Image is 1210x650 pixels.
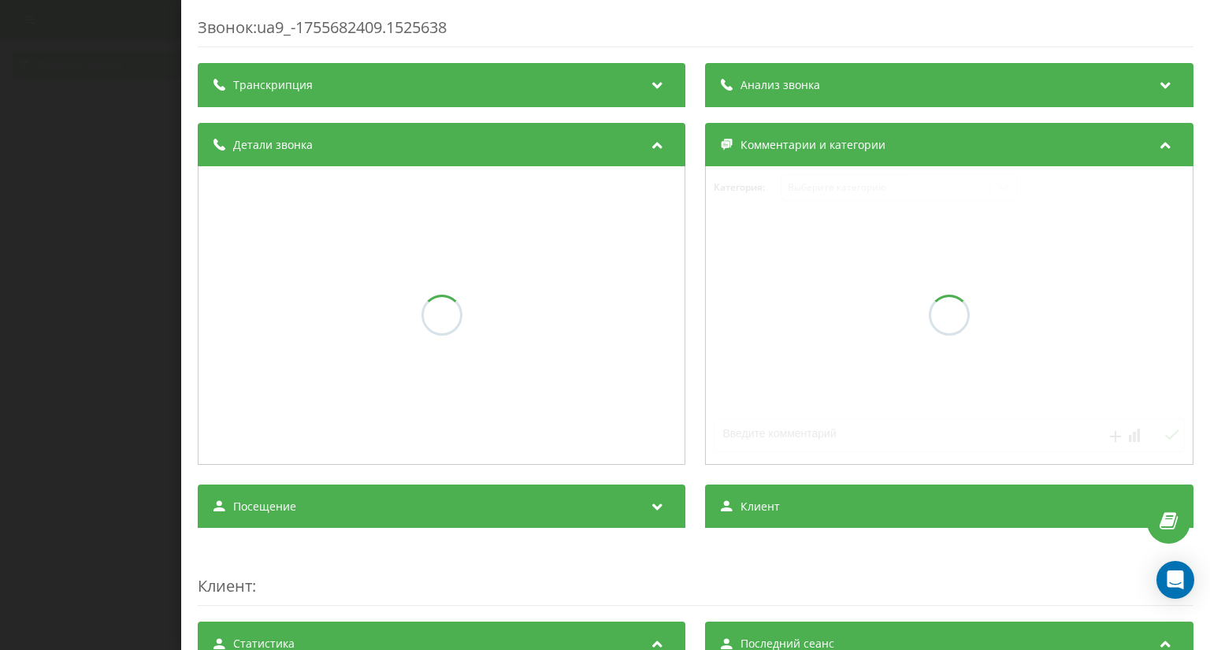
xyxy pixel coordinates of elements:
span: Комментарии и категории [741,137,886,153]
div: : [198,544,1193,606]
span: Детали звонка [233,137,313,153]
div: Open Intercom Messenger [1156,561,1194,599]
span: Клиент [198,575,252,596]
div: Звонок : ua9_-1755682409.1525638 [198,17,1193,47]
span: Посещение [233,499,296,514]
span: Анализ звонка [741,77,821,93]
span: Клиент [741,499,781,514]
span: Транскрипция [233,77,313,93]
